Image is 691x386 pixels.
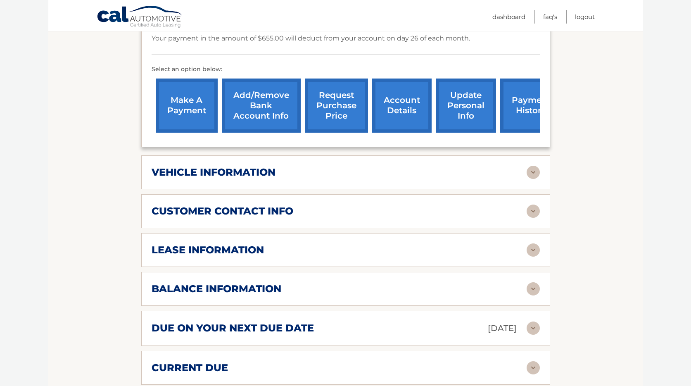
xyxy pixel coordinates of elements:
p: Select an option below: [152,64,540,74]
a: Dashboard [492,10,525,24]
img: accordion-rest.svg [527,243,540,257]
h2: customer contact info [152,205,293,217]
h2: balance information [152,283,281,295]
h2: current due [152,362,228,374]
img: accordion-rest.svg [527,322,540,335]
a: Cal Automotive [97,5,183,29]
a: FAQ's [543,10,557,24]
img: accordion-rest.svg [527,282,540,295]
img: accordion-rest.svg [527,361,540,374]
img: accordion-rest.svg [527,205,540,218]
img: accordion-rest.svg [527,166,540,179]
p: Your payment in the amount of $655.00 will deduct from your account on day 26 of each month. [152,33,470,44]
a: payment history [500,79,562,133]
a: request purchase price [305,79,368,133]
h2: vehicle information [152,166,275,179]
a: make a payment [156,79,218,133]
a: account details [372,79,432,133]
a: update personal info [436,79,496,133]
a: Logout [575,10,595,24]
h2: due on your next due date [152,322,314,334]
h2: lease information [152,244,264,256]
a: Add/Remove bank account info [222,79,301,133]
p: [DATE] [488,321,517,336]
